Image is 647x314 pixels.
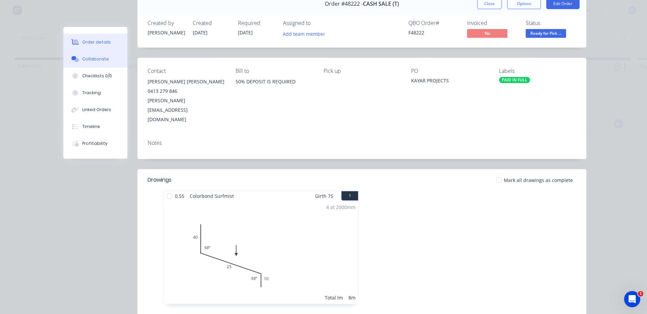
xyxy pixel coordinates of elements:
[63,34,127,51] button: Order details
[323,68,401,74] div: Pick up
[467,29,507,37] span: No
[148,29,185,36] div: [PERSON_NAME]
[63,118,127,135] button: Timeline
[82,39,111,45] div: Order details
[499,77,530,83] div: PAID IN FULL
[82,56,109,62] div: Collaborate
[408,20,459,26] div: QBO Order #
[148,77,225,124] div: [PERSON_NAME] [PERSON_NAME]0413 279 846[PERSON_NAME][EMAIL_ADDRESS][DOMAIN_NAME]
[163,201,358,304] div: 040251098º98º4 at 2000mmTotal lm8m
[624,291,640,307] iframe: Intercom live chat
[504,177,573,184] span: Mark all drawings as complete
[148,68,225,74] div: Contact
[148,176,172,184] div: Drawings
[63,101,127,118] button: Linked Orders
[526,20,576,26] div: Status
[326,204,356,211] div: 4 at 2000mm
[82,140,107,147] div: Profitability
[238,29,253,36] span: [DATE]
[526,29,566,37] span: Ready for Pick ...
[63,51,127,68] button: Collaborate
[236,77,313,99] div: 50% DEPOSIT IS REQUIRED
[408,29,459,36] div: F48222
[193,20,230,26] div: Created
[638,291,643,296] span: 1
[341,191,358,201] button: 1
[148,20,185,26] div: Created by
[363,1,399,7] span: CASH SALE (T)
[467,20,518,26] div: Invoiced
[82,90,101,96] div: Tracking
[315,191,333,201] span: Girth 75
[148,96,225,124] div: [PERSON_NAME][EMAIL_ADDRESS][DOMAIN_NAME]
[148,140,576,146] div: Notes
[193,29,208,36] span: [DATE]
[236,77,313,86] div: 50% DEPOSIT IS REQUIRED
[236,68,313,74] div: Bill to
[279,29,329,38] button: Add team member
[325,294,343,301] div: Total lm
[63,135,127,152] button: Profitability
[411,68,488,74] div: PO
[63,68,127,84] button: Checklists 0/0
[82,107,111,113] div: Linked Orders
[172,191,187,201] span: 0.55
[82,124,100,130] div: Timeline
[187,191,237,201] span: Colorbond Surfmist
[283,29,329,38] button: Add team member
[148,77,225,86] div: [PERSON_NAME] [PERSON_NAME]
[63,84,127,101] button: Tracking
[325,1,363,7] span: Order #48222 -
[283,20,350,26] div: Assigned to
[348,294,356,301] div: 8m
[411,77,488,86] div: KAYAR PROJECTS
[499,68,576,74] div: Labels
[82,73,112,79] div: Checklists 0/0
[526,29,566,39] button: Ready for Pick ...
[238,20,275,26] div: Required
[148,86,225,96] div: 0413 279 846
